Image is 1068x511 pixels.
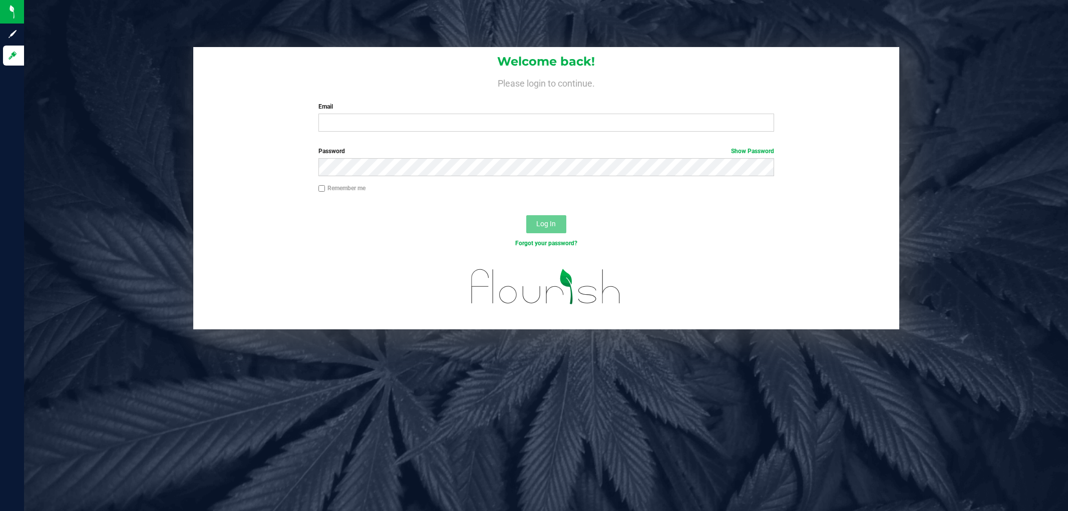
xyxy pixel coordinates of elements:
[193,55,899,68] h1: Welcome back!
[515,240,577,247] a: Forgot your password?
[318,102,774,111] label: Email
[536,220,556,228] span: Log In
[731,148,774,155] a: Show Password
[526,215,566,233] button: Log In
[318,185,325,192] input: Remember me
[8,29,18,39] inline-svg: Sign up
[318,148,345,155] span: Password
[8,51,18,61] inline-svg: Log in
[193,76,899,88] h4: Please login to continue.
[318,184,366,193] label: Remember me
[458,258,634,315] img: flourish_logo.svg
